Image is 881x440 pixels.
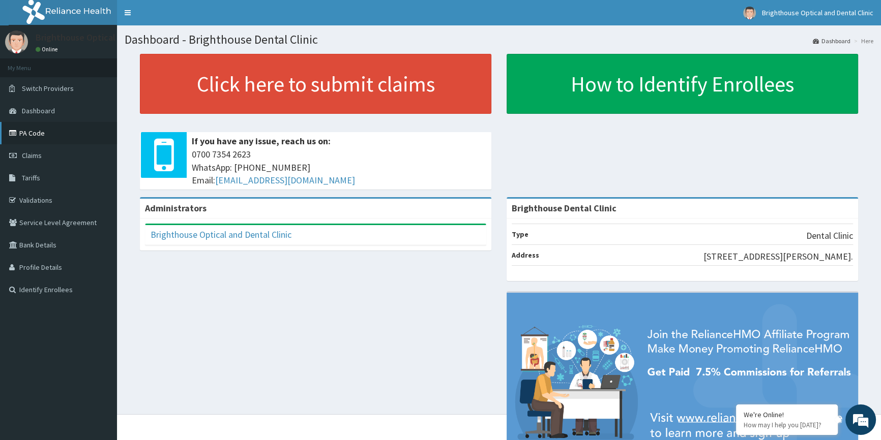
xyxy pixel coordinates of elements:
[762,8,873,17] span: Brighthouse Optical and Dental Clinic
[744,421,830,429] p: How may I help you today?
[512,250,539,260] b: Address
[703,250,853,263] p: [STREET_ADDRESS][PERSON_NAME].
[36,46,60,53] a: Online
[192,135,331,147] b: If you have any issue, reach us on:
[151,229,291,240] a: Brighthouse Optical and Dental Clinic
[813,37,850,45] a: Dashboard
[744,410,830,419] div: We're Online!
[145,202,207,214] b: Administrators
[851,37,873,45] li: Here
[22,151,42,160] span: Claims
[512,230,528,239] b: Type
[743,7,756,19] img: User Image
[192,148,486,187] span: 0700 7354 2623 WhatsApp: [PHONE_NUMBER] Email:
[806,229,853,242] p: Dental Clinic
[125,33,873,46] h1: Dashboard - Brighthouse Dental Clinic
[22,173,40,182] span: Tariffs
[512,202,616,214] strong: Brighthouse Dental Clinic
[36,33,185,42] p: Brighthouse Optical and Dental Clinic
[22,84,74,93] span: Switch Providers
[140,54,491,114] a: Click here to submit claims
[5,30,28,53] img: User Image
[22,106,55,115] span: Dashboard
[507,54,858,114] a: How to Identify Enrollees
[215,174,355,186] a: [EMAIL_ADDRESS][DOMAIN_NAME]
